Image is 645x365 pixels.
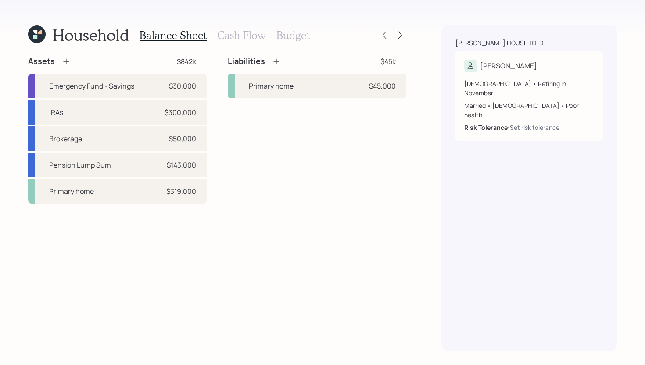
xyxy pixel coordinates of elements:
div: $319,000 [166,186,196,197]
b: Risk Tolerance: [464,123,510,132]
div: IRAs [49,107,63,118]
div: Primary home [249,81,294,91]
div: Pension Lump Sum [49,160,111,170]
div: $50,000 [169,133,196,144]
h3: Cash Flow [217,29,266,42]
h4: Assets [28,57,55,66]
div: Primary home [49,186,94,197]
div: [PERSON_NAME] [480,61,537,71]
h3: Budget [276,29,310,42]
div: Emergency Fund - Savings [49,81,134,91]
div: [PERSON_NAME] household [455,39,543,47]
div: [DEMOGRAPHIC_DATA] • Retiring in November [464,79,594,97]
div: Set risk tolerance [510,123,559,132]
div: $30,000 [169,81,196,91]
div: $45k [380,56,396,67]
div: $842k [177,56,196,67]
div: $300,000 [165,107,196,118]
div: $45,000 [369,81,396,91]
h4: Liabilities [228,57,265,66]
div: $143,000 [167,160,196,170]
div: Brokerage [49,133,82,144]
div: Married • [DEMOGRAPHIC_DATA] • Poor health [464,101,594,119]
h3: Balance Sheet [140,29,207,42]
h1: Household [53,25,129,44]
